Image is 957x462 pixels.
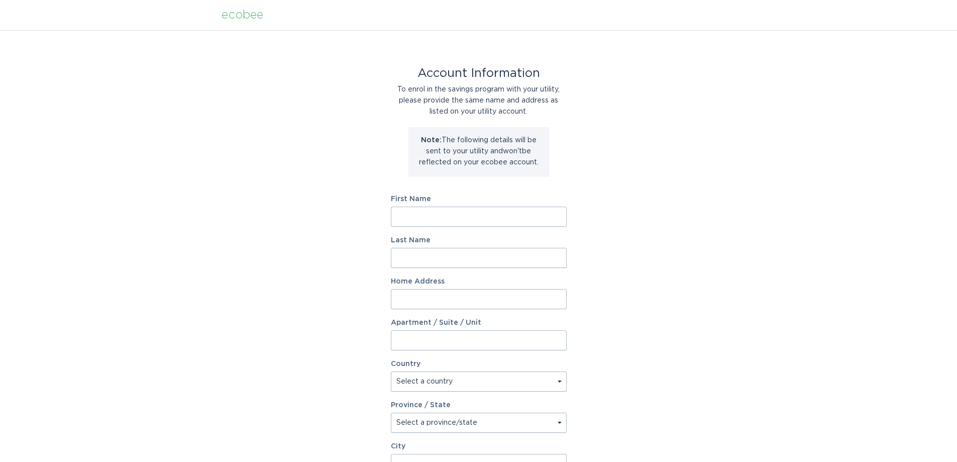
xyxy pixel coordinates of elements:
[416,135,542,168] p: The following details will be sent to your utility and won't be reflected on your ecobee account.
[391,360,420,367] label: Country
[391,278,567,285] label: Home Address
[391,84,567,117] div: To enrol in the savings program with your utility, please provide the same name and address as li...
[391,237,567,244] label: Last Name
[421,137,442,144] strong: Note:
[222,10,263,21] div: ecobee
[391,196,567,203] label: First Name
[391,443,567,450] label: City
[391,68,567,79] div: Account Information
[391,319,567,326] label: Apartment / Suite / Unit
[391,402,451,409] label: Province / State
